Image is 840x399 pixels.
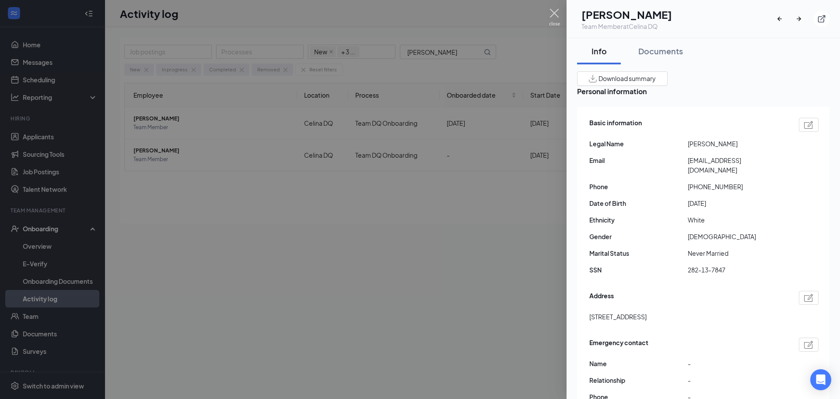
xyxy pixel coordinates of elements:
[794,14,803,23] svg: ArrowRight
[581,22,672,31] div: Team Member at Celina DQ
[688,232,786,241] span: [DEMOGRAPHIC_DATA]
[638,46,683,56] div: Documents
[688,359,786,368] span: -
[775,11,791,27] button: ArrowLeftNew
[589,312,647,321] span: [STREET_ADDRESS]
[775,14,784,23] svg: ArrowLeftNew
[589,338,648,352] span: Emergency contact
[817,14,826,23] svg: ExternalLink
[589,118,642,132] span: Basic information
[688,265,786,275] span: 282-13-7847
[589,359,688,368] span: Name
[589,265,688,275] span: SSN
[688,215,786,225] span: White
[577,71,668,86] button: Download summary
[589,291,614,305] span: Address
[688,182,786,191] span: [PHONE_NUMBER]
[794,11,810,27] button: ArrowRight
[589,248,688,258] span: Marital Status
[589,182,688,191] span: Phone
[688,198,786,208] span: [DATE]
[589,215,688,225] span: Ethnicity
[688,139,786,148] span: [PERSON_NAME]
[589,155,688,165] span: Email
[589,232,688,241] span: Gender
[589,375,688,385] span: Relationship
[688,248,786,258] span: Never Married
[581,7,672,22] h1: [PERSON_NAME]
[814,11,829,27] button: ExternalLink
[598,74,656,83] span: Download summary
[589,198,688,208] span: Date of Birth
[589,139,688,148] span: Legal Name
[577,86,829,97] span: Personal information
[688,155,786,175] span: [EMAIL_ADDRESS][DOMAIN_NAME]
[810,369,831,390] div: Open Intercom Messenger
[586,46,612,56] div: Info
[688,375,786,385] span: -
